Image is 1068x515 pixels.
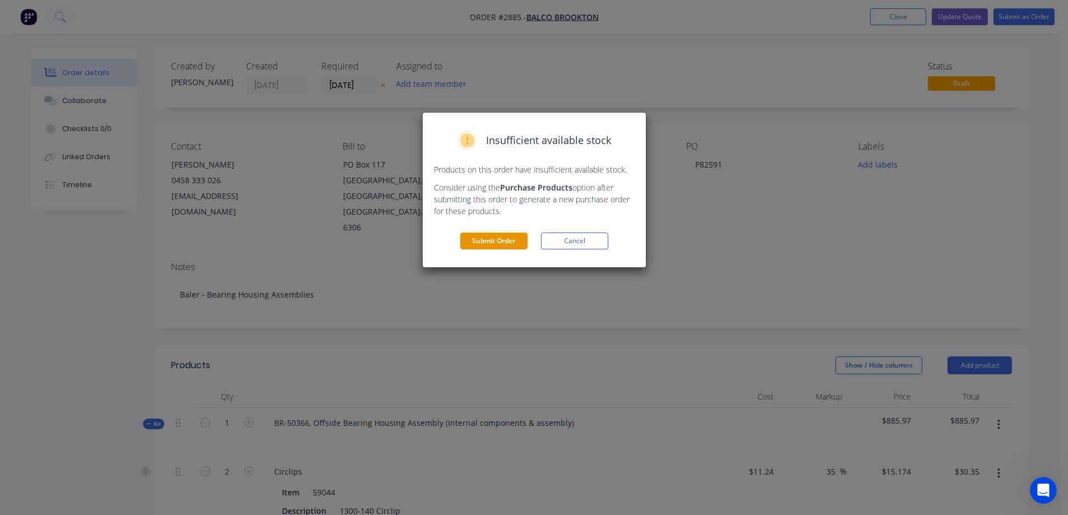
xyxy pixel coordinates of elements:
[434,182,635,217] p: Consider using the option after submitting this order to generate a new purchase order for these ...
[434,164,635,175] p: Products on this order have insufficient available stock.
[500,182,572,193] strong: Purchase Products
[541,233,608,249] button: Cancel
[460,233,528,249] button: Submit Order
[486,133,611,148] span: Insufficient available stock
[1030,477,1057,504] iframe: Intercom live chat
